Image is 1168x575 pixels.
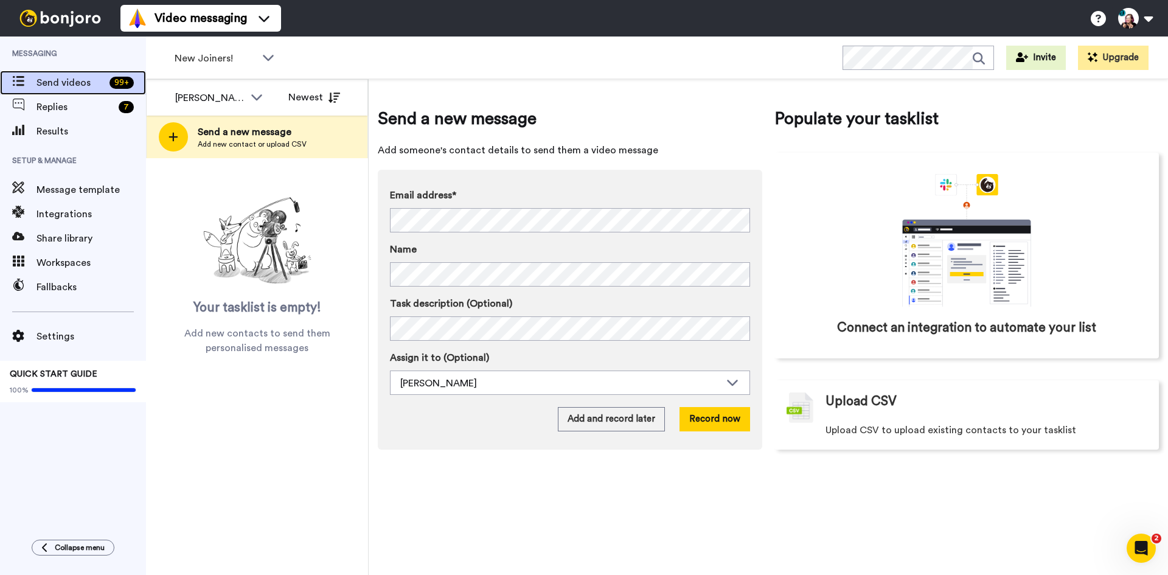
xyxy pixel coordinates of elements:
span: Add new contacts to send them personalised messages [164,326,350,355]
span: Video messaging [155,10,247,27]
label: Email address* [390,188,750,203]
div: [PERSON_NAME] [400,376,720,391]
label: Task description (Optional) [390,296,750,311]
span: Add new contact or upload CSV [198,139,307,149]
span: Name [390,242,417,257]
span: Settings [36,329,146,344]
img: vm-color.svg [128,9,147,28]
span: 100% [10,385,29,395]
span: Send videos [36,75,105,90]
button: Newest [279,85,349,110]
button: Add and record later [558,407,665,431]
span: Your tasklist is empty! [193,299,321,317]
span: Results [36,124,146,139]
img: csv-grey.png [787,392,813,423]
span: Upload CSV to upload existing contacts to your tasklist [826,423,1076,437]
span: Upload CSV [826,392,897,411]
label: Assign it to (Optional) [390,350,750,365]
span: QUICK START GUIDE [10,370,97,378]
span: Connect an integration to automate your list [837,319,1096,337]
span: New Joiners! [175,51,256,66]
iframe: Intercom live chat [1127,534,1156,563]
img: bj-logo-header-white.svg [15,10,106,27]
button: Record now [680,407,750,431]
span: Send a new message [378,106,762,131]
button: Upgrade [1078,46,1149,70]
button: Collapse menu [32,540,114,556]
div: [PERSON_NAME] [175,91,245,105]
span: Workspaces [36,256,146,270]
span: Collapse menu [55,543,105,552]
div: 7 [119,101,134,113]
span: Integrations [36,207,146,221]
span: Replies [36,100,114,114]
span: Send a new message [198,125,307,139]
span: Fallbacks [36,280,146,294]
button: Invite [1006,46,1066,70]
span: 2 [1152,534,1161,543]
span: Add someone's contact details to send them a video message [378,143,762,158]
span: Populate your tasklist [774,106,1159,131]
span: Message template [36,183,146,197]
div: 99 + [109,77,134,89]
div: animation [875,174,1058,307]
span: Share library [36,231,146,246]
img: ready-set-action.png [196,192,318,290]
